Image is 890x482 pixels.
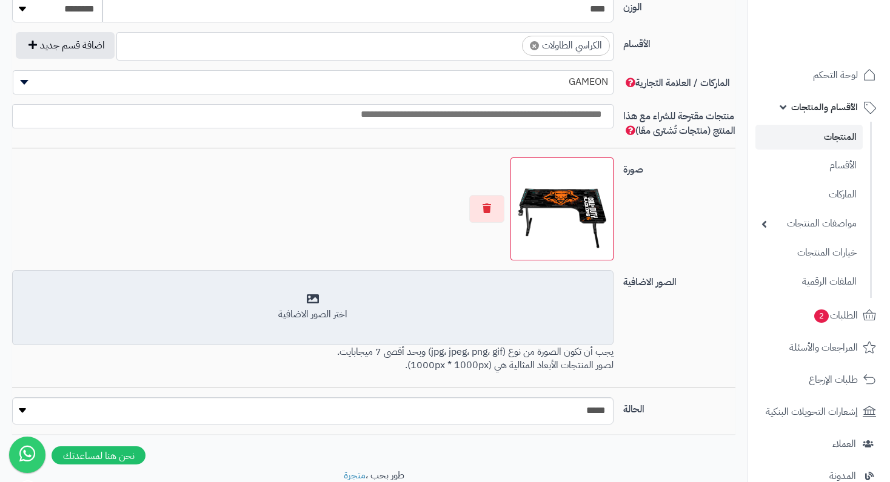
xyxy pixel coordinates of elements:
[20,308,605,322] div: اختر الصور الاضافية
[832,435,856,452] span: العملاء
[530,41,539,50] span: ×
[755,333,883,362] a: المراجعات والأسئلة
[522,36,610,56] li: الكراسي الطاولات
[814,309,829,323] span: 2
[755,397,883,426] a: إشعارات التحويلات البنكية
[623,76,730,90] span: الماركات / العلامة التجارية
[766,403,858,420] span: إشعارات التحويلات البنكية
[623,109,735,138] span: منتجات مقترحة للشراء مع هذا المنتج (منتجات تُشترى معًا)
[755,365,883,394] a: طلبات الإرجاع
[618,32,741,51] label: الأقسام
[755,269,863,295] a: الملفات الرقمية
[809,371,858,388] span: طلبات الإرجاع
[516,163,608,255] img: HzHIX3+7AqNVAAAAAElFTkSuQmCC
[755,153,863,179] a: الأقسام
[755,61,883,90] a: لوحة التحكم
[13,70,614,94] span: GAMEON
[755,211,863,237] a: مواصفات المنتجات
[813,67,858,84] span: لوحة التحكم
[618,270,741,289] label: الصور الاضافية
[618,397,741,417] label: الحالة
[755,182,863,208] a: الماركات
[755,125,863,150] a: المنتجات
[16,32,115,59] button: اضافة قسم جديد
[618,157,741,177] label: صورة
[13,73,613,91] span: GAMEON
[813,307,858,324] span: الطلبات
[789,339,858,356] span: المراجعات والأسئلة
[12,345,613,373] p: يجب أن تكون الصورة من نوع (jpg، jpeg، png، gif) وبحد أقصى 7 ميجابايت. لصور المنتجات الأبعاد المثا...
[755,301,883,330] a: الطلبات2
[791,99,858,116] span: الأقسام والمنتجات
[808,9,878,35] img: logo-2.png
[755,240,863,266] a: خيارات المنتجات
[755,429,883,458] a: العملاء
